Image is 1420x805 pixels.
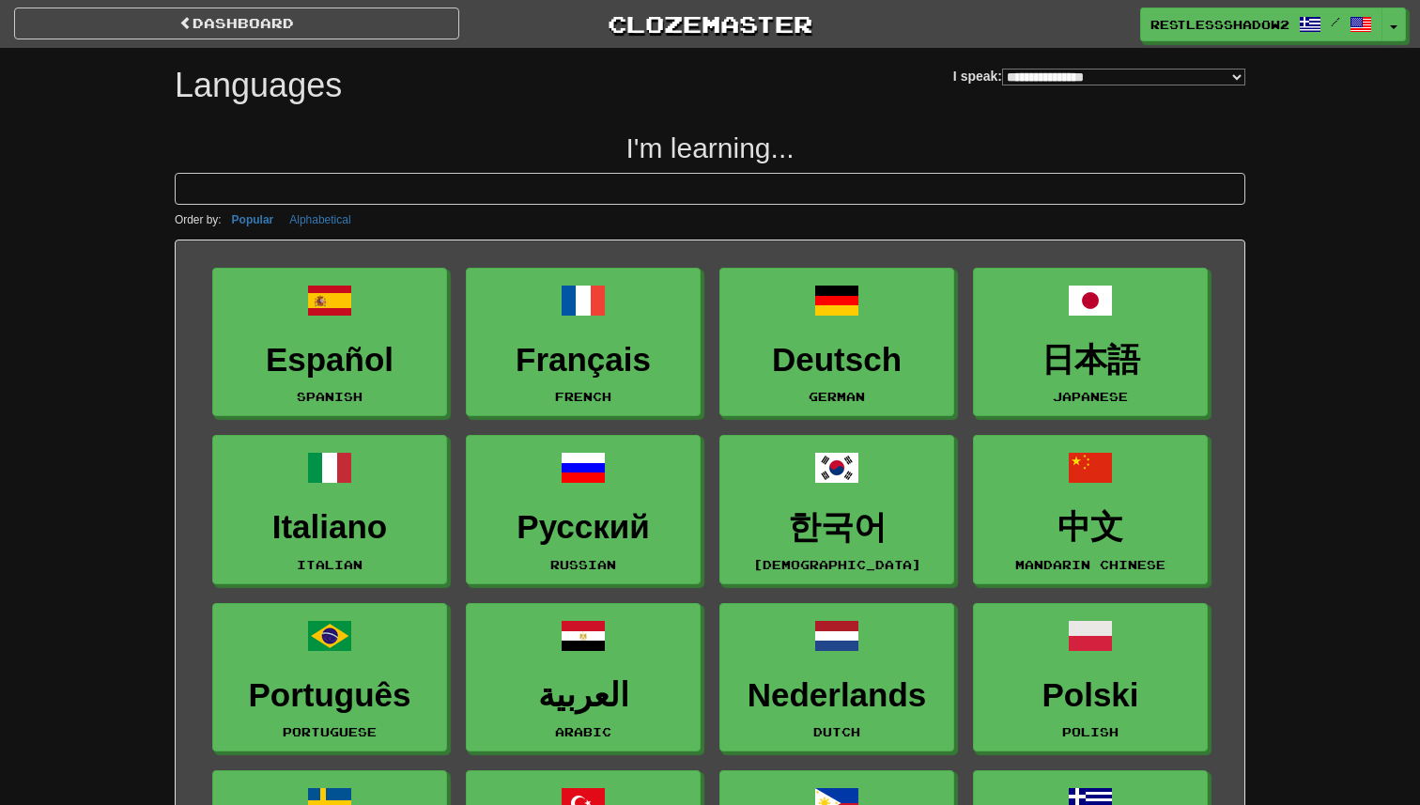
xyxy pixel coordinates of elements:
[953,67,1245,85] label: I speak:
[813,725,860,738] small: Dutch
[550,558,616,571] small: Russian
[476,342,690,379] h3: Français
[487,8,933,40] a: Clozemaster
[223,677,437,714] h3: Português
[983,342,1197,379] h3: 日本語
[476,677,690,714] h3: العربية
[476,509,690,546] h3: Русский
[1053,390,1128,403] small: Japanese
[719,435,954,584] a: 한국어[DEMOGRAPHIC_DATA]
[973,268,1208,417] a: 日本語Japanese
[297,558,363,571] small: Italian
[1015,558,1165,571] small: Mandarin Chinese
[719,268,954,417] a: DeutschGerman
[1062,725,1119,738] small: Polish
[466,268,701,417] a: FrançaisFrench
[730,342,944,379] h3: Deutsch
[730,509,944,546] h3: 한국어
[212,435,447,584] a: ItalianoItalian
[555,390,611,403] small: French
[1002,69,1245,85] select: I speak:
[297,390,363,403] small: Spanish
[730,677,944,714] h3: Nederlands
[466,603,701,752] a: العربيةArabic
[983,677,1197,714] h3: Polski
[753,558,921,571] small: [DEMOGRAPHIC_DATA]
[466,435,701,584] a: РусскийRussian
[212,268,447,417] a: EspañolSpanish
[14,8,459,39] a: dashboard
[1140,8,1382,41] a: RestlessShadow2811 /
[226,209,280,230] button: Popular
[555,725,611,738] small: Arabic
[223,342,437,379] h3: Español
[212,603,447,752] a: PortuguêsPortuguese
[284,209,356,230] button: Alphabetical
[983,509,1197,546] h3: 中文
[175,67,342,104] h1: Languages
[973,435,1208,584] a: 中文Mandarin Chinese
[175,213,222,226] small: Order by:
[719,603,954,752] a: NederlandsDutch
[1150,16,1289,33] span: RestlessShadow2811
[175,132,1245,163] h2: I'm learning...
[1331,15,1340,28] span: /
[223,509,437,546] h3: Italiano
[283,725,377,738] small: Portuguese
[809,390,865,403] small: German
[973,603,1208,752] a: PolskiPolish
